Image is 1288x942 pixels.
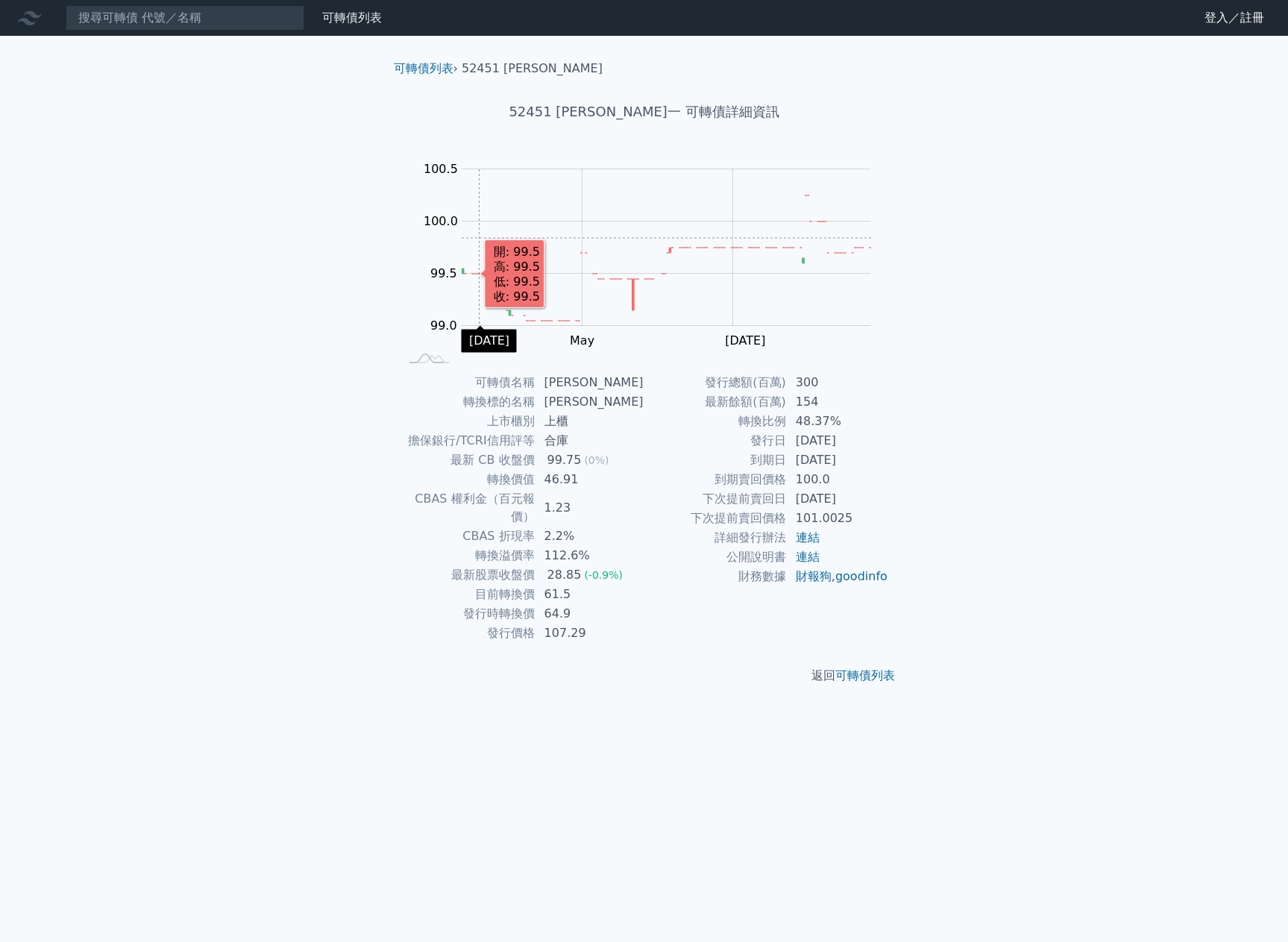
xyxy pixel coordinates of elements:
td: 154 [787,392,889,412]
tspan: 99.5 [430,266,457,280]
td: 101.0025 [787,509,889,528]
a: 連結 [796,530,820,544]
a: 財報狗 [796,569,832,583]
span: (-0.9%) [584,569,623,581]
td: , [787,567,889,586]
a: goodinfo [835,569,888,583]
a: 連結 [796,550,820,564]
li: 52451 [PERSON_NAME] [462,60,603,78]
td: 最新 CB 收盤價 [400,450,535,470]
td: 轉換標的名稱 [400,392,535,412]
td: 到期日 [644,450,787,470]
a: 可轉債列表 [322,10,382,25]
td: 300 [787,373,889,392]
td: 轉換比例 [644,412,787,431]
tspan: 100.5 [424,162,458,176]
td: 發行日 [644,431,787,450]
td: [DATE] [787,431,889,450]
td: 公開說明書 [644,547,787,567]
div: 28.85 [544,566,585,584]
td: 轉換價值 [400,470,535,489]
td: 下次提前賣回價格 [644,509,787,528]
td: 最新股票收盤價 [400,565,535,585]
td: 財務數據 [644,567,787,586]
td: 可轉債名稱 [400,373,535,392]
td: 107.29 [535,624,644,643]
td: [PERSON_NAME] [535,373,644,392]
td: [DATE] [787,450,889,470]
li: › [394,60,458,78]
td: 最新餘額(百萬) [644,392,787,412]
td: 48.37% [787,412,889,431]
tspan: 100.0 [424,214,458,228]
td: 擔保銀行/TCRI信用評等 [400,431,535,450]
div: 99.75 [544,451,585,469]
td: 112.6% [535,546,644,565]
td: 合庫 [535,431,644,450]
a: 登入／註冊 [1193,6,1276,30]
g: Chart [416,162,893,348]
td: [DATE] [787,489,889,509]
td: 2.2% [535,527,644,546]
td: CBAS 折現率 [400,527,535,546]
span: (0%) [584,454,609,466]
a: 可轉債列表 [835,668,895,682]
h1: 52451 [PERSON_NAME]一 可轉債詳細資訊 [382,101,907,122]
td: 61.5 [535,585,644,604]
td: 發行價格 [400,624,535,643]
tspan: 99.0 [430,318,457,333]
td: 1.23 [535,489,644,527]
td: 上市櫃別 [400,412,535,431]
td: 46.91 [535,470,644,489]
td: 發行時轉換價 [400,604,535,624]
p: 返回 [382,667,907,685]
td: 下次提前賣回日 [644,489,787,509]
td: 目前轉換價 [400,585,535,604]
td: 到期賣回價格 [644,470,787,489]
td: CBAS 權利金（百元報價） [400,489,535,527]
td: 64.9 [535,604,644,624]
a: 可轉債列表 [394,61,453,75]
td: 發行總額(百萬) [644,373,787,392]
td: 詳細發行辦法 [644,528,787,547]
td: [PERSON_NAME] [535,392,644,412]
tspan: May [570,333,594,348]
input: 搜尋可轉債 代號／名稱 [66,5,304,31]
tspan: [DATE] [725,333,765,348]
td: 100.0 [787,470,889,489]
td: 上櫃 [535,412,644,431]
td: 轉換溢價率 [400,546,535,565]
